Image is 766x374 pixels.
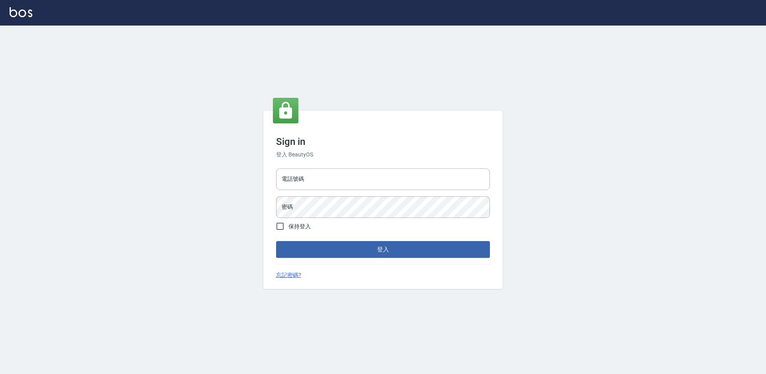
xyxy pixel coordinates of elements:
img: Logo [10,7,32,17]
h3: Sign in [276,136,490,147]
span: 保持登入 [288,222,311,231]
h6: 登入 BeautyOS [276,150,490,159]
a: 忘記密碼? [276,271,301,279]
button: 登入 [276,241,490,258]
